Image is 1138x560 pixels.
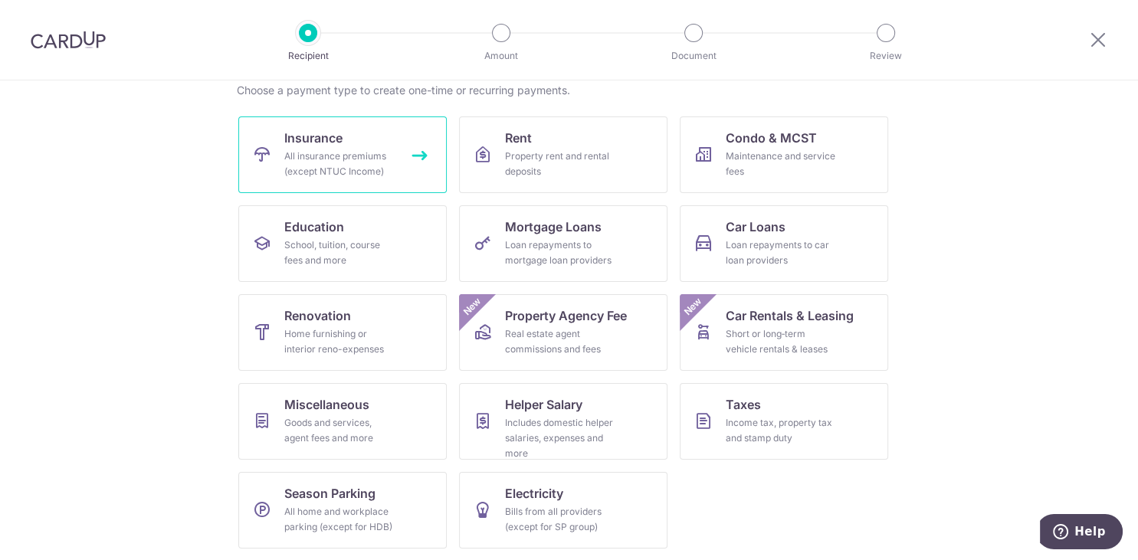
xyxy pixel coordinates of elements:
span: Season Parking [284,484,376,503]
span: Taxes [726,395,761,414]
div: Short or long‑term vehicle rentals & leases [726,326,836,357]
span: Property Agency Fee [505,306,627,325]
div: Includes domestic helper salaries, expenses and more [505,415,615,461]
a: Helper SalaryIncludes domestic helper salaries, expenses and more [459,383,667,460]
div: All home and workplace parking (except for HDB) [284,504,395,535]
p: Review [829,48,943,64]
span: Condo & MCST [726,129,817,147]
a: RentProperty rent and rental deposits [459,116,667,193]
p: Recipient [251,48,365,64]
div: Loan repayments to car loan providers [726,237,836,268]
span: Renovation [284,306,351,325]
a: ElectricityBills from all providers (except for SP group) [459,472,667,549]
span: Education [284,218,344,236]
span: Miscellaneous [284,395,369,414]
div: Property rent and rental deposits [505,149,615,179]
span: Car Rentals & Leasing [726,306,854,325]
div: Loan repayments to mortgage loan providers [505,237,615,268]
div: Real estate agent commissions and fees [505,326,615,357]
div: Choose a payment type to create one-time or recurring payments. [237,83,902,98]
a: TaxesIncome tax, property tax and stamp duty [680,383,888,460]
div: Income tax, property tax and stamp duty [726,415,836,446]
a: Car LoansLoan repayments to car loan providers [680,205,888,282]
a: RenovationHome furnishing or interior reno-expenses [238,294,447,371]
span: Insurance [284,129,343,147]
a: Condo & MCSTMaintenance and service fees [680,116,888,193]
span: New [680,294,705,319]
span: New [459,294,484,319]
div: School, tuition, course fees and more [284,237,395,268]
a: Property Agency FeeReal estate agent commissions and feesNew [459,294,667,371]
a: Mortgage LoansLoan repayments to mortgage loan providers [459,205,667,282]
div: Maintenance and service fees [726,149,836,179]
span: Rent [505,129,532,147]
iframe: Opens a widget where you can find more information [1040,514,1123,552]
div: Home furnishing or interior reno-expenses [284,326,395,357]
img: CardUp [31,31,106,49]
span: Electricity [505,484,563,503]
a: EducationSchool, tuition, course fees and more [238,205,447,282]
a: Season ParkingAll home and workplace parking (except for HDB) [238,472,447,549]
span: Mortgage Loans [505,218,602,236]
p: Document [637,48,750,64]
div: Bills from all providers (except for SP group) [505,504,615,535]
div: Goods and services, agent fees and more [284,415,395,446]
span: Car Loans [726,218,785,236]
a: InsuranceAll insurance premiums (except NTUC Income) [238,116,447,193]
a: MiscellaneousGoods and services, agent fees and more [238,383,447,460]
a: Car Rentals & LeasingShort or long‑term vehicle rentals & leasesNew [680,294,888,371]
p: Amount [444,48,558,64]
div: All insurance premiums (except NTUC Income) [284,149,395,179]
span: Helper Salary [505,395,582,414]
